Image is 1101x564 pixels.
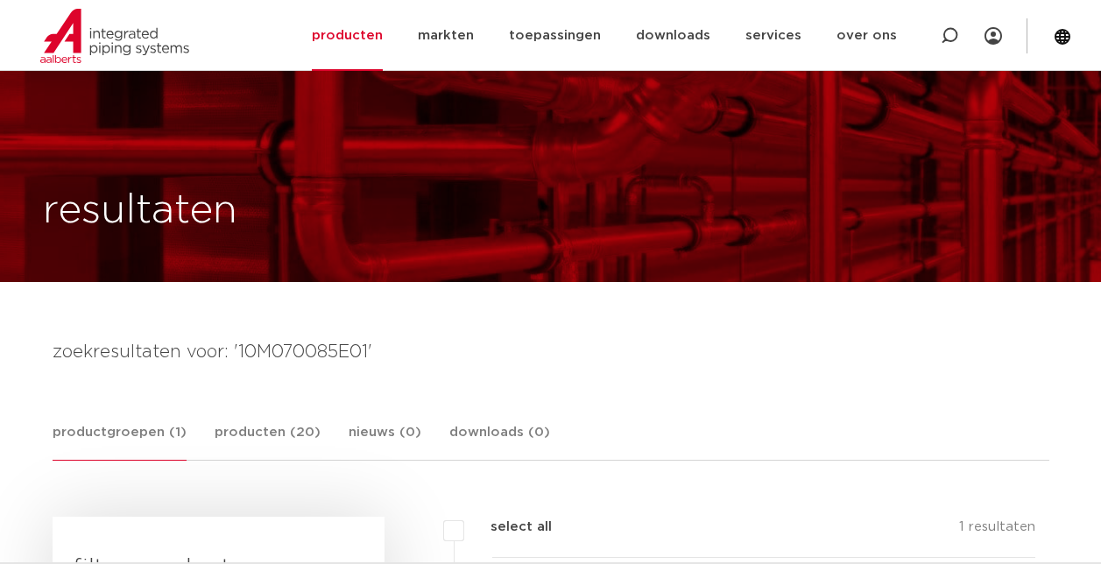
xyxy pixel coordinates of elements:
h4: zoekresultaten voor: '10M070085E01' [53,338,1049,366]
a: downloads (0) [449,422,550,460]
p: 1 resultaten [959,517,1035,544]
a: productgroepen (1) [53,422,187,461]
label: select all [464,517,552,538]
h1: resultaten [43,183,237,239]
a: nieuws (0) [349,422,421,460]
a: producten (20) [215,422,321,460]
